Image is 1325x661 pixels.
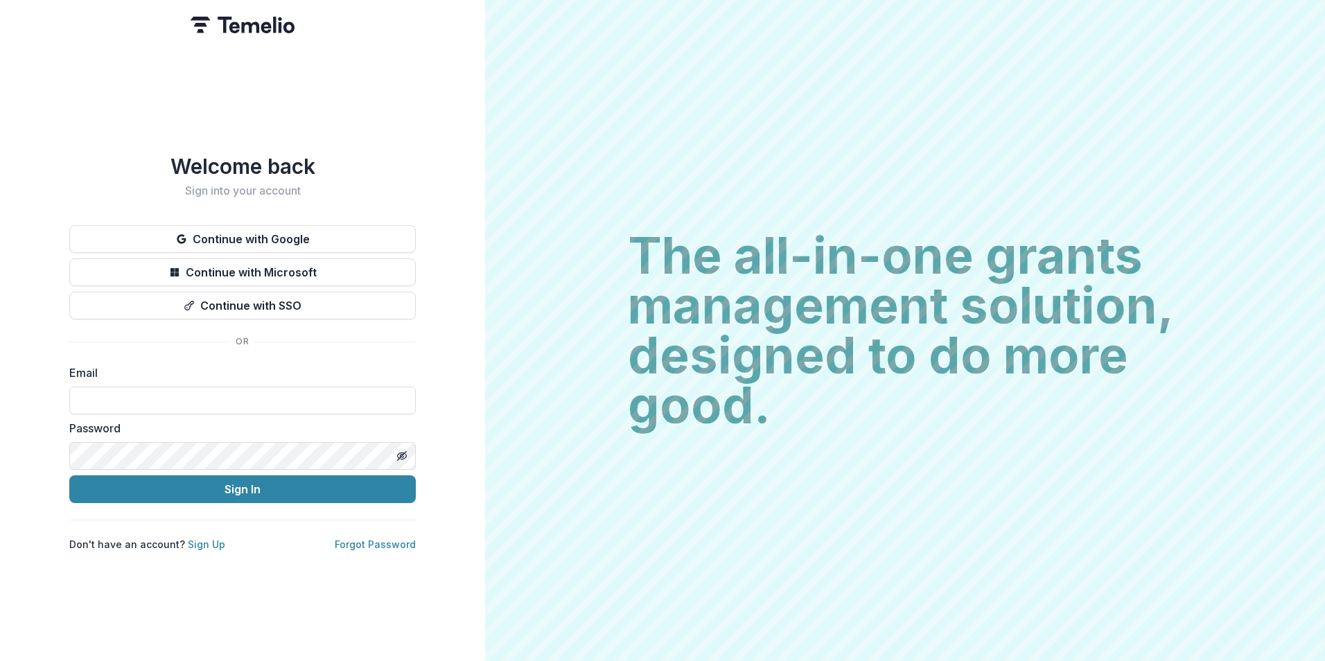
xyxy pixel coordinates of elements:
h2: Sign into your account [69,184,416,197]
img: Temelio [191,17,295,33]
button: Continue with Microsoft [69,258,416,286]
button: Continue with SSO [69,292,416,319]
h1: Welcome back [69,154,416,179]
label: Password [69,420,407,437]
a: Forgot Password [335,538,416,550]
label: Email [69,364,407,381]
button: Toggle password visibility [391,445,413,467]
p: Don't have an account? [69,537,225,552]
button: Continue with Google [69,225,416,253]
button: Sign In [69,475,416,503]
a: Sign Up [188,538,225,550]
